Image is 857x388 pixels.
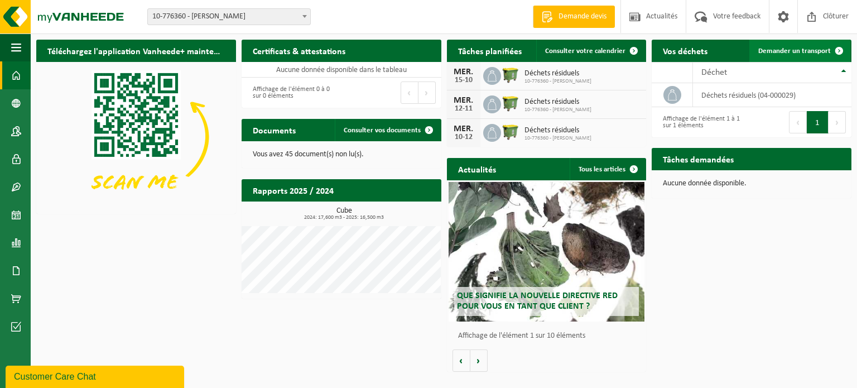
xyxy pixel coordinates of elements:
p: Affichage de l'élément 1 sur 10 éléments [458,332,641,340]
h2: Vos déchets [652,40,719,61]
span: 10-776360 - [PERSON_NAME] [524,78,591,85]
h2: Tâches planifiées [447,40,533,61]
img: WB-1100-HPE-GN-50 [501,122,520,141]
button: 1 [807,111,829,133]
button: Previous [789,111,807,133]
a: Consulter vos documents [335,119,440,141]
span: 10-776360 - BOUTRY EMMANUEL - OSTICHES [147,8,311,25]
h2: Tâches demandées [652,148,745,170]
div: 12-11 [452,105,475,113]
img: Download de VHEPlus App [36,62,236,212]
div: 15-10 [452,76,475,84]
h2: Téléchargez l'application Vanheede+ maintenant! [36,40,236,61]
img: WB-1100-HPE-GN-50 [501,94,520,113]
div: MER. [452,68,475,76]
div: Affichage de l'élément 0 à 0 sur 0 éléments [247,80,336,105]
span: Déchets résiduels [524,98,591,107]
button: Vorige [452,349,470,372]
div: MER. [452,124,475,133]
span: Que signifie la nouvelle directive RED pour vous en tant que client ? [457,291,618,311]
a: Demande devis [533,6,615,28]
span: Déchets résiduels [524,69,591,78]
h2: Rapports 2025 / 2024 [242,179,345,201]
div: MER. [452,96,475,105]
span: 10-776360 - [PERSON_NAME] [524,107,591,113]
iframe: chat widget [6,363,186,388]
button: Next [829,111,846,133]
p: Vous avez 45 document(s) non lu(s). [253,151,430,159]
p: Aucune donnée disponible. [663,180,840,188]
span: 10-776360 - BOUTRY EMMANUEL - OSTICHES [148,9,310,25]
span: Déchets résiduels [524,126,591,135]
span: Déchet [701,68,727,77]
td: Aucune donnée disponible dans le tableau [242,62,441,78]
div: Affichage de l'élément 1 à 1 sur 1 éléments [657,110,746,135]
button: Volgende [470,349,488,372]
button: Previous [401,82,418,104]
a: Demander un transport [749,40,850,62]
h2: Documents [242,119,307,141]
span: Consulter votre calendrier [545,47,625,55]
h2: Certificats & attestations [242,40,357,61]
a: Consulter les rapports [344,201,440,223]
span: Demande devis [556,11,609,22]
img: WB-1100-HPE-GN-50 [501,65,520,84]
h2: Actualités [447,158,507,180]
span: 10-776360 - [PERSON_NAME] [524,135,591,142]
span: 2024: 17,600 m3 - 2025: 16,500 m3 [247,215,441,221]
div: 10-12 [452,133,475,141]
a: Consulter votre calendrier [536,40,645,62]
td: déchets résiduels (04-000029) [693,83,851,107]
button: Next [418,82,436,104]
span: Consulter vos documents [344,127,421,134]
a: Tous les articles [570,158,645,180]
h3: Cube [247,207,441,221]
span: Demander un transport [758,47,831,55]
a: Que signifie la nouvelle directive RED pour vous en tant que client ? [449,182,644,322]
